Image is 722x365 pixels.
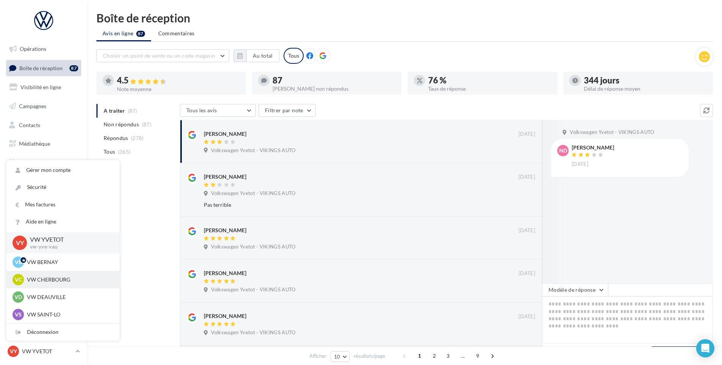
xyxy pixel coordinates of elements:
span: Volkswagen Yvetot - VIKINGS AUTO [211,190,295,197]
a: Sécurité [6,179,120,196]
span: [DATE] [519,131,535,138]
button: Au total [233,49,279,62]
span: Tous [104,148,115,156]
p: VW SAINT-LO [27,311,110,318]
span: Campagnes [19,103,46,109]
div: 87 [273,76,396,85]
span: 3 [442,350,454,362]
span: Volkswagen Yvetot - VIKINGS AUTO [211,329,295,336]
p: vw-yve-vau [30,244,107,250]
span: Volkswagen Yvetot - VIKINGS AUTO [211,286,295,293]
p: VW DEAUVILLE [27,293,110,301]
span: (365) [118,149,131,155]
span: Non répondus [104,121,139,128]
button: Filtrer par note [259,104,316,117]
span: (278) [131,135,144,141]
a: Campagnes [5,98,83,114]
div: 4.5 [117,76,240,85]
span: Répondus [104,134,128,142]
span: VS [15,311,22,318]
span: Choisir un point de vente ou un code magasin [103,52,215,59]
p: VW CHERBOURG [27,276,110,283]
span: [DATE] [519,227,535,234]
span: 10 [334,354,341,360]
a: Calendrier [5,155,83,171]
div: Déconnexion [6,324,120,341]
div: Taux de réponse [428,86,551,91]
span: [DATE] [519,270,535,277]
span: VY [10,348,17,355]
span: Afficher [309,352,326,360]
a: Campagnes DataOnDemand [5,199,83,221]
span: VB [15,258,22,266]
span: [DATE] [572,161,588,168]
span: Opérations [20,46,46,52]
div: [PERSON_NAME] [204,312,246,320]
span: résultats/page [354,352,385,360]
span: Visibilité en ligne [20,84,61,90]
span: [DATE] [519,174,535,181]
a: VY VW YVETOT [6,344,81,359]
p: VW YVETOT [30,235,107,244]
span: Volkswagen Yvetot - VIKINGS AUTO [211,244,295,250]
span: Contacts [19,121,40,128]
span: Volkswagen Yvetot - VIKINGS AUTO [211,147,295,154]
div: [PERSON_NAME] [204,227,246,234]
a: Aide en ligne [6,213,120,230]
div: [PERSON_NAME] [204,130,246,138]
span: Commentaires [158,30,195,37]
button: Tous les avis [180,104,256,117]
a: Médiathèque [5,136,83,152]
div: Note moyenne [117,87,240,92]
div: [PERSON_NAME] [572,145,614,150]
span: Boîte de réception [19,65,63,71]
div: [PERSON_NAME] [204,173,246,181]
span: ND [559,147,567,154]
div: Tous [284,48,304,64]
span: Calendrier [19,159,44,166]
div: 344 jours [584,76,707,85]
span: Médiathèque [19,140,50,147]
span: 2 [428,350,440,362]
span: (87) [142,121,151,127]
div: 76 % [428,76,551,85]
div: Pas terrible [204,201,486,209]
div: Boîte de réception [96,12,713,24]
button: Choisir un point de vente ou un code magasin [96,49,229,62]
p: VW BERNAY [27,258,110,266]
button: Modèle de réponse [542,283,608,296]
button: 10 [331,351,350,362]
div: [PERSON_NAME] [204,269,246,277]
p: VW YVETOT [22,348,73,355]
span: VD [14,293,22,301]
span: VC [15,276,22,283]
div: 87 [69,65,78,71]
a: Contacts [5,117,83,133]
button: Au total [246,49,279,62]
span: Volkswagen Yvetot - VIKINGS AUTO [570,129,654,136]
span: VY [16,238,24,247]
a: Gérer mon compte [6,162,120,179]
span: [DATE] [519,313,535,320]
a: Mes factures [6,196,120,213]
span: 9 [471,350,484,362]
div: Open Intercom Messenger [696,339,714,357]
span: ... [457,350,469,362]
span: Tous les avis [186,107,217,113]
a: PLV et print personnalisable [5,174,83,196]
a: Visibilité en ligne [5,79,83,95]
a: Opérations [5,41,83,57]
span: 1 [413,350,426,362]
a: Boîte de réception87 [5,60,83,76]
div: [PERSON_NAME] non répondus [273,86,396,91]
div: Délai de réponse moyen [584,86,707,91]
